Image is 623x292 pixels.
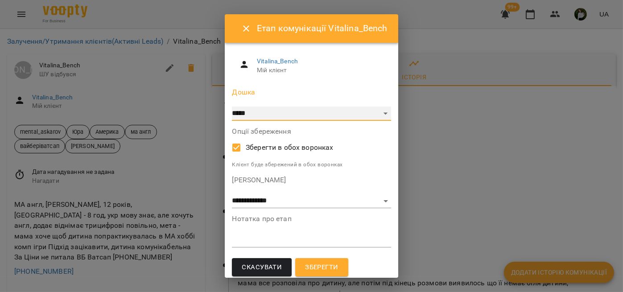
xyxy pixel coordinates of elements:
[246,142,334,153] span: Зберегти в обох воронках
[257,58,298,65] a: Vitalina_Bench
[235,18,257,39] button: Close
[232,160,391,169] p: Клієнт буде збережений в обох воронках
[232,177,391,184] label: [PERSON_NAME]
[257,66,384,75] span: Мій клієнт
[305,262,338,273] span: Зберегти
[242,262,282,273] span: Скасувати
[232,258,292,277] button: Скасувати
[232,215,391,222] label: Нотатка про етап
[295,258,348,277] button: Зберегти
[257,21,388,35] h6: Етап комунікації Vitalina_Bench
[232,128,391,135] label: Опції збереження
[232,89,391,96] label: Дошка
